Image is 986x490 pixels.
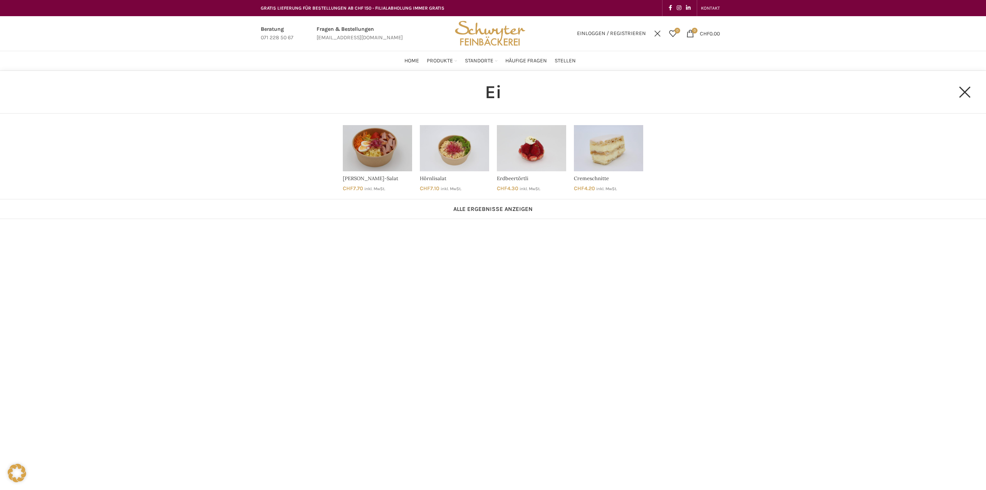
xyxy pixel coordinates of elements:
a: Cremeschnitte [570,121,647,195]
a: Site logo [452,30,528,36]
a: Instagram social link [674,3,684,13]
a: Close search form [946,73,984,111]
a: KONTAKT [701,0,720,16]
span: KONTAKT [701,5,720,11]
span: Standorte [465,57,493,65]
a: Erdbeertörtli [493,121,570,195]
bdi: 0.00 [700,30,720,37]
div: Meine Wunschliste [665,26,681,41]
span: CHF [700,30,709,37]
a: Suchen [650,26,665,41]
a: Hörnlisalat [416,121,493,195]
span: GRATIS LIEFERUNG FÜR BESTELLUNGEN AB CHF 150 - FILIALABHOLUNG IMMER GRATIS [261,5,444,11]
a: Einloggen / Registrieren [573,26,650,41]
span: Einloggen / Registrieren [577,31,646,36]
a: Infobox link [261,25,293,42]
div: Main navigation [257,53,724,69]
a: Linkedin social link [684,3,693,13]
a: Standorte [465,53,498,69]
span: Häufige Fragen [505,57,547,65]
a: Home [404,53,419,69]
span: Produkte [427,57,453,65]
span: Stellen [555,57,576,65]
span: 0 [674,28,680,33]
a: 0 [665,26,681,41]
a: Häufige Fragen [505,53,547,69]
a: Infobox link [317,25,403,42]
span: Home [404,57,419,65]
div: Secondary navigation [697,0,724,16]
img: Bäckerei Schwyter [452,16,528,51]
span: 0 [692,28,698,33]
a: Stellen [555,53,576,69]
a: Produkte [427,53,457,69]
a: 0 CHF0.00 [682,26,724,41]
a: Facebook social link [666,3,674,13]
input: Suchen [39,71,947,113]
a: Wurst-Käse-Salat [339,121,416,195]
